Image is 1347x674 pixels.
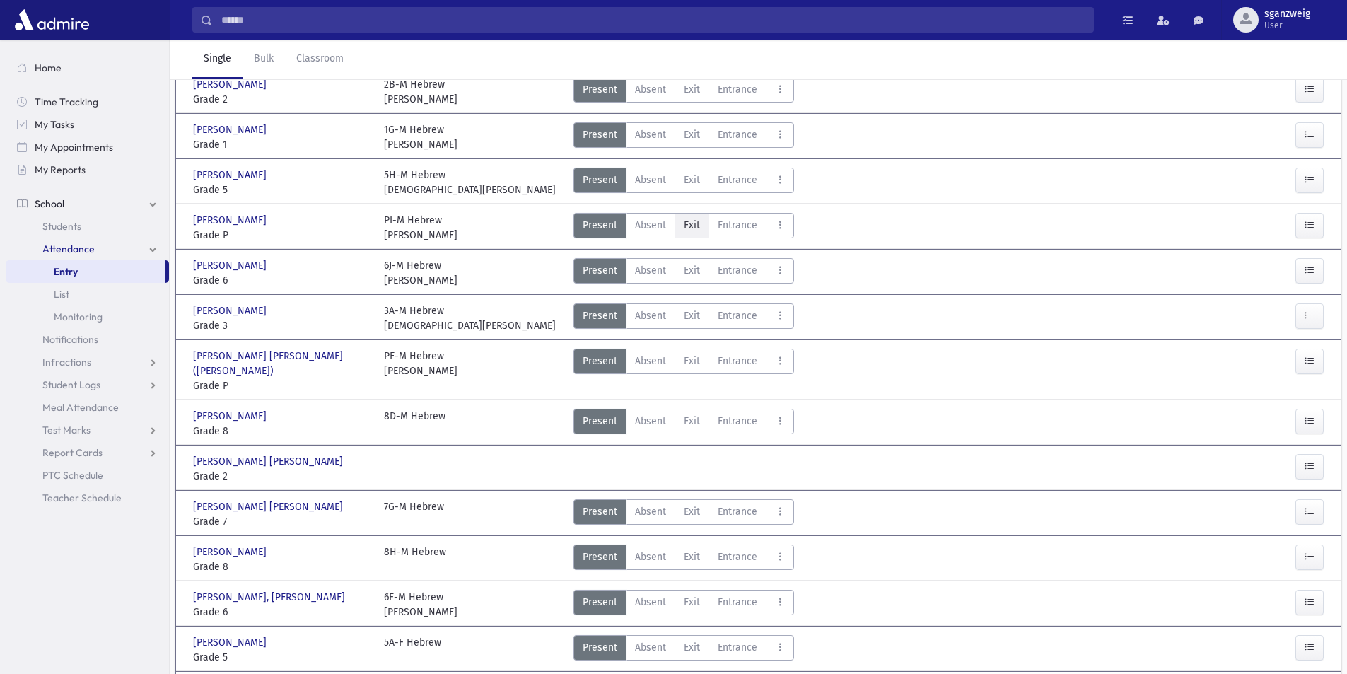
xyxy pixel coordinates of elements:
[193,409,269,424] span: [PERSON_NAME]
[718,263,757,278] span: Entrance
[583,550,617,564] span: Present
[718,127,757,142] span: Entrance
[583,504,617,519] span: Present
[193,635,269,650] span: [PERSON_NAME]
[6,192,169,215] a: School
[573,590,794,620] div: AttTypes
[684,550,700,564] span: Exit
[193,454,346,469] span: [PERSON_NAME] [PERSON_NAME]
[6,419,169,441] a: Test Marks
[54,310,103,323] span: Monitoring
[635,82,666,97] span: Absent
[35,95,98,108] span: Time Tracking
[35,163,86,176] span: My Reports
[583,218,617,233] span: Present
[384,77,457,107] div: 2B-M Hebrew [PERSON_NAME]
[583,354,617,368] span: Present
[6,238,169,260] a: Attendance
[193,258,269,273] span: [PERSON_NAME]
[193,499,346,514] span: [PERSON_NAME] [PERSON_NAME]
[42,446,103,459] span: Report Cards
[718,414,757,429] span: Entrance
[583,82,617,97] span: Present
[684,263,700,278] span: Exit
[384,635,441,665] div: 5A-F Hebrew
[35,62,62,74] span: Home
[684,354,700,368] span: Exit
[35,118,74,131] span: My Tasks
[6,283,169,306] a: List
[718,595,757,610] span: Entrance
[213,7,1093,33] input: Search
[42,401,119,414] span: Meal Attendance
[193,469,370,484] span: Grade 2
[193,559,370,574] span: Grade 8
[573,545,794,574] div: AttTypes
[635,308,666,323] span: Absent
[573,499,794,529] div: AttTypes
[573,168,794,197] div: AttTypes
[635,414,666,429] span: Absent
[573,122,794,152] div: AttTypes
[635,263,666,278] span: Absent
[193,213,269,228] span: [PERSON_NAME]
[583,308,617,323] span: Present
[684,173,700,187] span: Exit
[573,213,794,243] div: AttTypes
[384,303,556,333] div: 3A-M Hebrew [DEMOGRAPHIC_DATA][PERSON_NAME]
[6,113,169,136] a: My Tasks
[6,328,169,351] a: Notifications
[384,258,457,288] div: 6J-M Hebrew [PERSON_NAME]
[718,82,757,97] span: Entrance
[243,40,285,79] a: Bulk
[54,288,69,301] span: List
[35,141,113,153] span: My Appointments
[573,303,794,333] div: AttTypes
[583,263,617,278] span: Present
[193,318,370,333] span: Grade 3
[42,424,91,436] span: Test Marks
[6,464,169,487] a: PTC Schedule
[6,373,169,396] a: Student Logs
[193,605,370,620] span: Grade 6
[193,228,370,243] span: Grade P
[42,356,91,368] span: Infractions
[583,173,617,187] span: Present
[6,158,169,181] a: My Reports
[684,640,700,655] span: Exit
[573,258,794,288] div: AttTypes
[684,595,700,610] span: Exit
[193,545,269,559] span: [PERSON_NAME]
[635,354,666,368] span: Absent
[684,504,700,519] span: Exit
[6,215,169,238] a: Students
[635,218,666,233] span: Absent
[384,168,556,197] div: 5H-M Hebrew [DEMOGRAPHIC_DATA][PERSON_NAME]
[6,91,169,113] a: Time Tracking
[42,492,122,504] span: Teacher Schedule
[1264,8,1310,20] span: sganzweig
[635,640,666,655] span: Absent
[573,635,794,665] div: AttTypes
[42,220,81,233] span: Students
[6,306,169,328] a: Monitoring
[583,640,617,655] span: Present
[193,349,370,378] span: [PERSON_NAME] [PERSON_NAME] ([PERSON_NAME])
[193,514,370,529] span: Grade 7
[35,197,64,210] span: School
[583,595,617,610] span: Present
[193,77,269,92] span: [PERSON_NAME]
[6,351,169,373] a: Infractions
[6,260,165,283] a: Entry
[193,650,370,665] span: Grade 5
[193,122,269,137] span: [PERSON_NAME]
[718,308,757,323] span: Entrance
[384,590,457,620] div: 6F-M Hebrew [PERSON_NAME]
[684,414,700,429] span: Exit
[635,595,666,610] span: Absent
[193,137,370,152] span: Grade 1
[6,136,169,158] a: My Appointments
[11,6,93,34] img: AdmirePro
[193,92,370,107] span: Grade 2
[718,173,757,187] span: Entrance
